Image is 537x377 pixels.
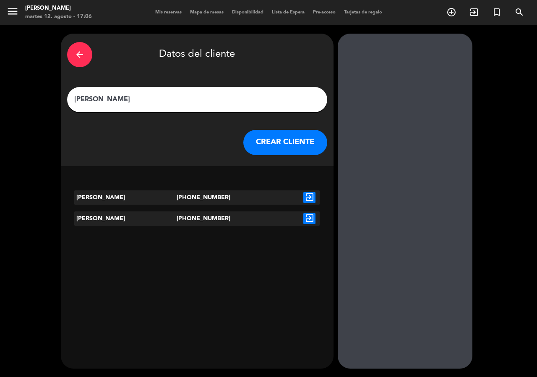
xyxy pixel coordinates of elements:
[514,7,524,17] i: search
[177,190,218,205] div: [PHONE_NUMBER]
[303,213,315,224] i: exit_to_app
[228,10,268,15] span: Disponibilidad
[446,7,456,17] i: add_circle_outline
[74,211,177,226] div: [PERSON_NAME]
[73,94,321,105] input: Escriba nombre, correo electrónico o número de teléfono...
[186,10,228,15] span: Mapa de mesas
[340,10,386,15] span: Tarjetas de regalo
[67,40,327,69] div: Datos del cliente
[6,5,19,18] i: menu
[74,190,177,205] div: [PERSON_NAME]
[268,10,309,15] span: Lista de Espera
[303,192,315,203] i: exit_to_app
[309,10,340,15] span: Pre-acceso
[25,13,92,21] div: martes 12. agosto - 17:06
[492,7,502,17] i: turned_in_not
[151,10,186,15] span: Mis reservas
[469,7,479,17] i: exit_to_app
[6,5,19,21] button: menu
[243,130,327,155] button: CREAR CLIENTE
[75,50,85,60] i: arrow_back
[25,4,92,13] div: [PERSON_NAME]
[177,211,218,226] div: [PHONE_NUMBER]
